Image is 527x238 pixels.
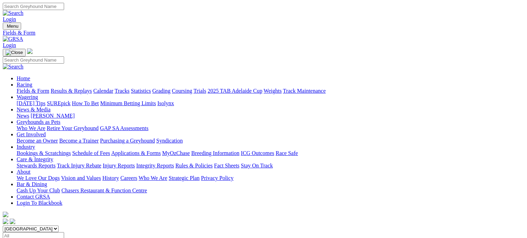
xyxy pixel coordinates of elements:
span: Menu [7,24,18,29]
a: Industry [17,144,35,150]
a: Careers [120,175,137,181]
button: Toggle navigation [3,49,26,56]
a: Care & Integrity [17,156,53,162]
img: GRSA [3,36,23,42]
a: Who We Are [139,175,167,181]
a: Privacy Policy [201,175,234,181]
a: Schedule of Fees [72,150,110,156]
a: Weights [264,88,282,94]
a: Become a Trainer [59,138,99,144]
a: Syndication [156,138,183,144]
div: Get Involved [17,138,524,144]
div: Bar & Dining [17,187,524,194]
a: [DATE] Tips [17,100,45,106]
a: Home [17,75,30,81]
a: News & Media [17,107,51,112]
a: Track Maintenance [283,88,326,94]
div: Greyhounds as Pets [17,125,524,131]
a: Login To Blackbook [17,200,62,206]
a: Strategic Plan [169,175,200,181]
a: How To Bet [72,100,99,106]
a: Breeding Information [191,150,239,156]
input: Search [3,3,64,10]
a: 2025 TAB Adelaide Cup [208,88,262,94]
a: GAP SA Assessments [100,125,149,131]
a: ICG Outcomes [241,150,274,156]
a: Fields & Form [3,30,524,36]
a: Get Involved [17,131,46,137]
a: Become an Owner [17,138,58,144]
a: Minimum Betting Limits [100,100,156,106]
a: History [102,175,119,181]
a: We Love Our Dogs [17,175,60,181]
img: logo-grsa-white.png [3,212,8,217]
a: News [17,113,29,119]
a: Bar & Dining [17,181,47,187]
img: facebook.svg [3,219,8,224]
a: Calendar [93,88,113,94]
a: Login [3,42,16,48]
a: Wagering [17,94,38,100]
a: Race Safe [275,150,298,156]
a: Fields & Form [17,88,49,94]
a: Integrity Reports [136,163,174,168]
a: Cash Up Your Club [17,187,60,193]
a: Retire Your Greyhound [47,125,99,131]
a: Chasers Restaurant & Function Centre [61,187,147,193]
a: Stay On Track [241,163,273,168]
a: Track Injury Rebate [57,163,101,168]
div: Care & Integrity [17,163,524,169]
a: Login [3,16,16,22]
a: SUREpick [47,100,70,106]
a: Coursing [172,88,192,94]
button: Toggle navigation [3,22,21,30]
a: Results & Replays [51,88,92,94]
a: Who We Are [17,125,45,131]
div: Wagering [17,100,524,107]
a: Stewards Reports [17,163,55,168]
a: Purchasing a Greyhound [100,138,155,144]
a: MyOzChase [162,150,190,156]
a: Racing [17,82,32,88]
img: Search [3,10,24,16]
a: Isolynx [157,100,174,106]
a: Statistics [131,88,151,94]
div: Industry [17,150,524,156]
img: twitter.svg [10,219,15,224]
div: Racing [17,88,524,94]
img: Search [3,64,24,70]
div: About [17,175,524,181]
a: [PERSON_NAME] [30,113,74,119]
div: News & Media [17,113,524,119]
img: Close [6,50,23,55]
a: Trials [193,88,206,94]
a: Vision and Values [61,175,101,181]
a: Contact GRSA [17,194,50,200]
a: Bookings & Scratchings [17,150,71,156]
a: Tracks [115,88,130,94]
a: Fact Sheets [214,163,239,168]
a: Rules & Policies [175,163,213,168]
a: Grading [152,88,170,94]
a: Applications & Forms [111,150,161,156]
input: Search [3,56,64,64]
img: logo-grsa-white.png [27,48,33,54]
a: Injury Reports [103,163,135,168]
a: About [17,169,30,175]
a: Greyhounds as Pets [17,119,60,125]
